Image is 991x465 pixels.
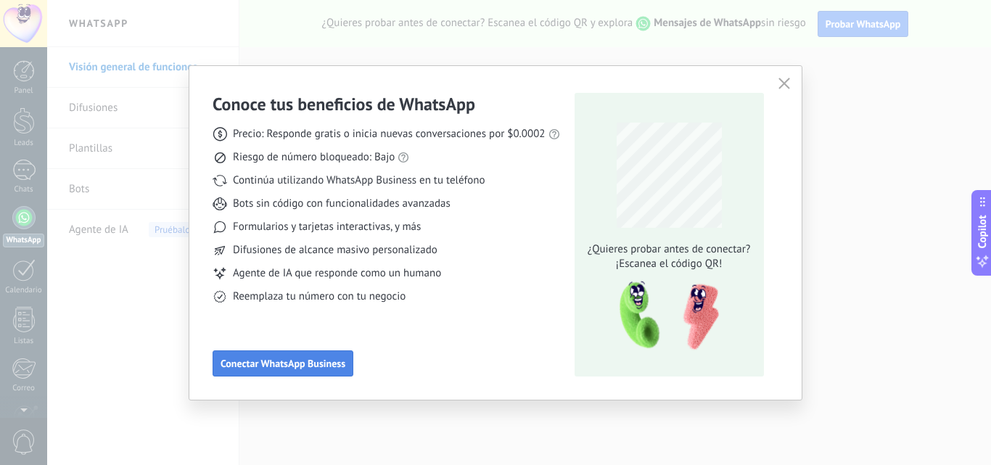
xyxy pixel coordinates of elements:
span: Difusiones de alcance masivo personalizado [233,243,437,258]
span: Reemplaza tu número con tu negocio [233,289,406,304]
span: Conectar WhatsApp Business [221,358,345,369]
span: Riesgo de número bloqueado: Bajo [233,150,395,165]
span: Copilot [975,215,990,248]
span: ¿Quieres probar antes de conectar? [583,242,754,257]
h3: Conoce tus beneficios de WhatsApp [213,93,475,115]
span: Continúa utilizando WhatsApp Business en tu teléfono [233,173,485,188]
span: Precio: Responde gratis o inicia nuevas conversaciones por $0.0002 [233,127,546,141]
span: ¡Escanea el código QR! [583,257,754,271]
img: qr-pic-1x.png [607,277,722,355]
span: Agente de IA que responde como un humano [233,266,441,281]
span: Formularios y tarjetas interactivas, y más [233,220,421,234]
span: Bots sin código con funcionalidades avanzadas [233,197,451,211]
button: Conectar WhatsApp Business [213,350,353,376]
